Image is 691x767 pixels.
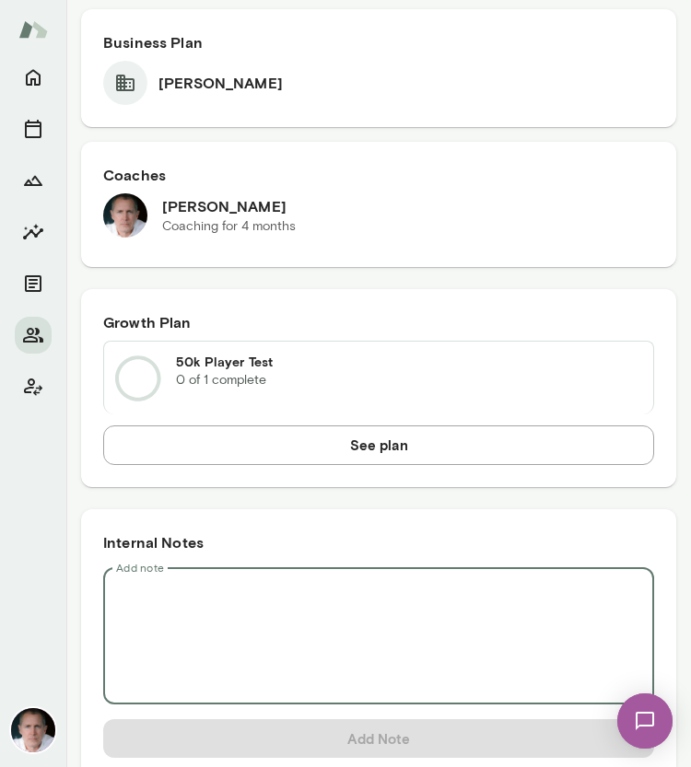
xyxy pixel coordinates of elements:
button: Home [15,59,52,96]
h6: Internal Notes [103,531,654,553]
button: Insights [15,214,52,250]
img: Mento [18,12,48,47]
h6: Growth Plan [103,311,654,333]
h6: Coaches [103,164,654,186]
h6: 50k Player Test [176,353,642,371]
img: Mike Lane [11,708,55,752]
img: Mike Lane [103,193,147,238]
h6: Business Plan [103,31,654,53]
button: Members [15,317,52,354]
button: Client app [15,368,52,405]
button: Growth Plan [15,162,52,199]
p: 0 of 1 complete [176,371,642,389]
h6: [PERSON_NAME] [158,72,283,94]
label: Add note [116,560,164,575]
button: Sessions [15,110,52,147]
button: See plan [103,425,654,464]
button: Documents [15,265,52,302]
h6: [PERSON_NAME] [162,195,296,217]
p: Coaching for 4 months [162,217,296,236]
